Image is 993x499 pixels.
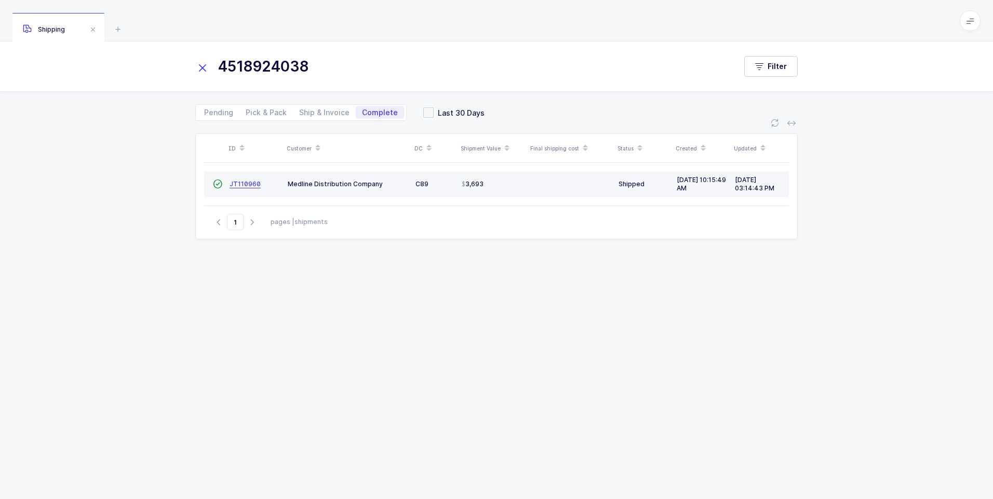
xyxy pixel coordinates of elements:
[414,140,454,157] div: DC
[676,140,728,157] div: Created
[744,56,798,77] button: Filter
[229,140,280,157] div: ID
[23,25,65,33] span: Shipping
[735,176,774,192] span: [DATE] 03:14:43 PM
[619,180,668,188] div: Shipped
[415,180,428,188] span: C89
[271,217,328,227] div: pages | shipments
[204,109,233,116] span: Pending
[677,176,726,192] span: [DATE] 10:15:49 AM
[362,109,398,116] span: Complete
[618,140,669,157] div: Status
[461,140,524,157] div: Shipment Value
[768,61,787,72] span: Filter
[288,180,383,188] span: Medline Distribution Company
[299,109,350,116] span: Ship & Invoice
[734,140,786,157] div: Updated
[246,109,287,116] span: Pick & Pack
[462,180,484,188] span: 3,693
[287,140,408,157] div: Customer
[227,214,244,230] span: Go to
[230,180,261,188] span: JT110960
[213,180,222,188] span: 
[434,108,485,118] span: Last 30 Days
[530,140,611,157] div: Final shipping cost
[195,54,723,79] input: Search for Shipments...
